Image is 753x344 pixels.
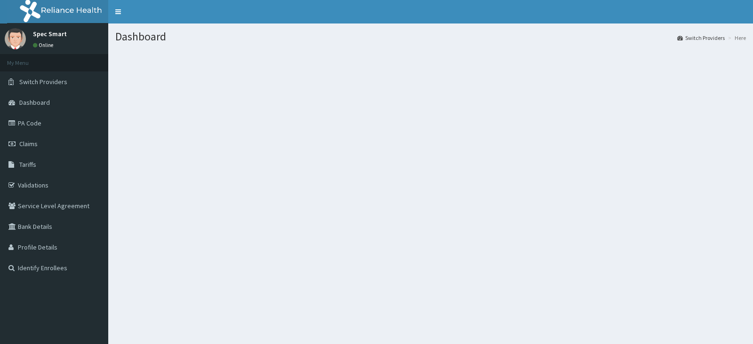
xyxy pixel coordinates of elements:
[726,34,746,42] li: Here
[19,78,67,86] span: Switch Providers
[19,140,38,148] span: Claims
[19,98,50,107] span: Dashboard
[677,34,725,42] a: Switch Providers
[115,31,746,43] h1: Dashboard
[5,28,26,49] img: User Image
[33,31,67,37] p: Spec Smart
[19,160,36,169] span: Tariffs
[33,42,56,48] a: Online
